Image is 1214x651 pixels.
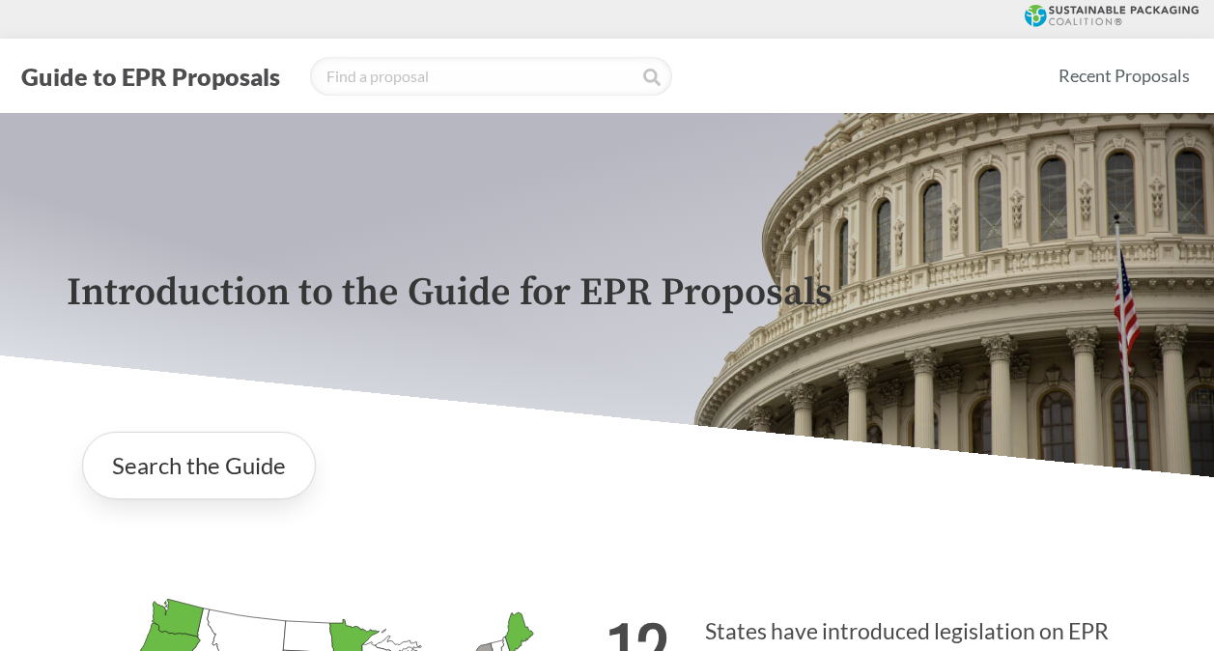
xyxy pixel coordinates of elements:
[82,432,316,499] a: Search the Guide
[1050,54,1199,98] a: Recent Proposals
[310,57,672,96] input: Find a proposal
[15,61,286,92] button: Guide to EPR Proposals
[67,271,1148,315] p: Introduction to the Guide for EPR Proposals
